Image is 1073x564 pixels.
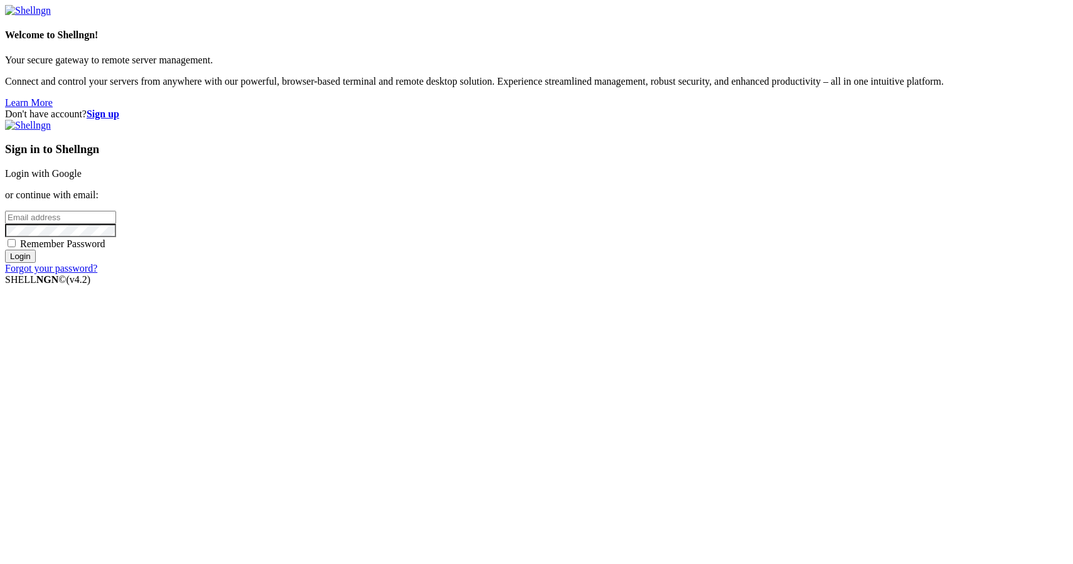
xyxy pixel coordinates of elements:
span: SHELL © [5,274,90,285]
a: Forgot your password? [5,263,97,274]
img: Shellngn [5,5,51,16]
p: Connect and control your servers from anywhere with our powerful, browser-based terminal and remo... [5,76,1068,87]
span: 4.2.0 [67,274,91,285]
div: Don't have account? [5,109,1068,120]
h4: Welcome to Shellngn! [5,29,1068,41]
b: NGN [36,274,59,285]
a: Learn More [5,97,53,108]
input: Login [5,250,36,263]
h3: Sign in to Shellngn [5,142,1068,156]
a: Sign up [87,109,119,119]
span: Remember Password [20,238,105,249]
input: Remember Password [8,239,16,247]
img: Shellngn [5,120,51,131]
p: Your secure gateway to remote server management. [5,55,1068,66]
input: Email address [5,211,116,224]
p: or continue with email: [5,189,1068,201]
a: Login with Google [5,168,82,179]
